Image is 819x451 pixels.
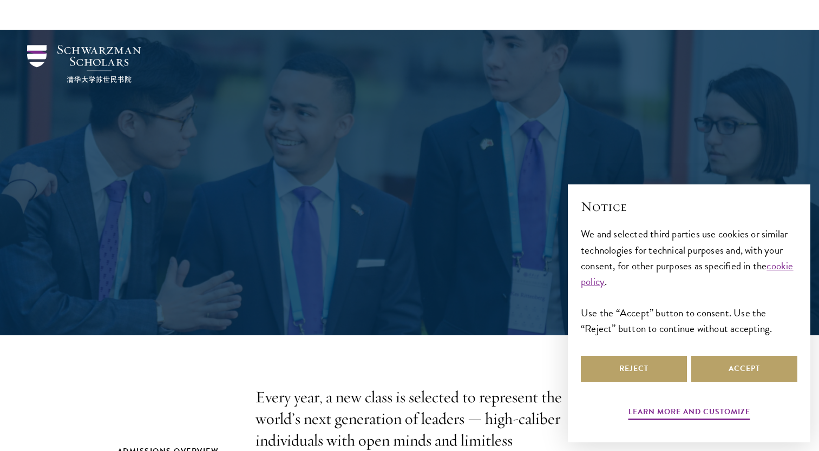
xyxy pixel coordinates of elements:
[27,45,141,83] img: Schwarzman Scholars
[581,197,797,216] h2: Notice
[581,258,794,289] a: cookie policy
[691,356,797,382] button: Accept
[581,356,687,382] button: Reject
[628,405,750,422] button: Learn more and customize
[581,226,797,336] div: We and selected third parties use cookies or similar technologies for technical purposes and, wit...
